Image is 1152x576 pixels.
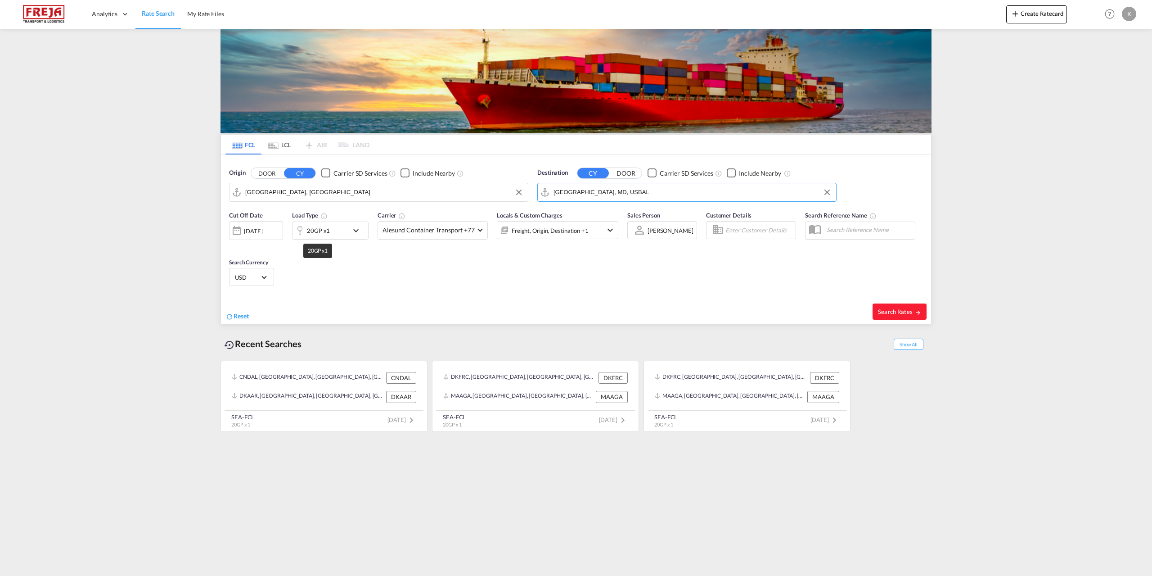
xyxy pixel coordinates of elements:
md-icon: Unchecked: Ignores neighbouring ports when fetching rates.Checked : Includes neighbouring ports w... [457,170,464,177]
div: Help [1102,6,1122,23]
span: [DATE] [810,416,840,423]
span: 20GP x 1 [443,422,462,427]
div: SEA-FCL [231,413,254,421]
md-icon: icon-chevron-down [605,225,616,236]
div: Carrier SD Services [333,169,387,178]
div: CNDAL [386,372,416,384]
input: Search Reference Name [822,223,915,236]
div: DKFRC [598,372,628,384]
span: Show All [894,339,923,350]
button: Clear Input [820,186,834,199]
md-icon: icon-information-outline [320,213,328,220]
span: Analytics [92,9,117,18]
md-icon: icon-chevron-right [406,415,417,426]
span: Reset [234,312,249,320]
md-input-container: Aarhus, DKAAR [229,183,528,201]
span: Locals & Custom Charges [497,212,562,219]
button: icon-plus 400-fgCreate Ratecard [1006,5,1067,23]
div: MAAGA [596,391,628,403]
span: Rate Search [142,9,175,17]
md-icon: Unchecked: Search for CY (Container Yard) services for all selected carriers.Checked : Search for... [715,170,722,177]
md-checkbox: Checkbox No Ink [321,168,387,178]
div: Include Nearby [739,169,781,178]
span: Search Reference Name [805,212,877,219]
div: icon-refreshReset [225,312,249,322]
button: CY [577,168,609,178]
div: Carrier SD Services [660,169,713,178]
span: Customer Details [706,212,751,219]
span: Search Rates [878,308,921,315]
md-checkbox: Checkbox No Ink [727,168,781,178]
md-icon: icon-backup-restore [224,340,235,350]
button: DOOR [610,168,642,178]
div: SEA-FCL [443,413,466,421]
input: Search by Port [553,186,832,199]
div: DKFRC [810,372,839,384]
span: Search Currency [229,259,268,266]
span: 20GP x 1 [654,422,673,427]
div: DKFRC, Fredericia, Denmark, Northern Europe, Europe [443,372,596,384]
input: Search by Port [245,186,523,199]
span: [DATE] [599,416,628,423]
div: SEA-FCL [654,413,677,421]
img: 586607c025bf11f083711d99603023e7.png [13,4,74,24]
md-checkbox: Checkbox No Ink [400,168,455,178]
div: Freight Origin Destination Factory Stuffing [512,224,589,237]
div: 20GP x1 [307,224,330,237]
md-tab-item: FCL [225,135,261,154]
div: [DATE] [229,221,283,240]
div: 20GP x1icon-chevron-down [292,222,369,240]
md-select: Select Currency: $ USDUnited States Dollar [234,271,269,284]
md-icon: Unchecked: Search for CY (Container Yard) services for all selected carriers.Checked : Search for... [389,170,396,177]
span: Help [1102,6,1117,22]
span: My Rate Files [187,10,224,18]
recent-search-card: CNDAL, [GEOGRAPHIC_DATA], [GEOGRAPHIC_DATA], [GEOGRAPHIC_DATA] & [GEOGRAPHIC_DATA], [GEOGRAPHIC_D... [220,361,427,432]
button: Search Ratesicon-arrow-right [873,304,927,320]
md-icon: icon-chevron-down [351,225,366,236]
div: K [1122,7,1136,21]
div: [PERSON_NAME] [648,227,693,234]
div: CNDAL, Dalian, China, Greater China & Far East Asia, Asia Pacific [232,372,384,384]
md-icon: icon-arrow-right [915,309,921,316]
div: Include Nearby [413,169,455,178]
span: 20GP x1 [308,247,328,254]
button: DOOR [251,168,283,178]
div: Origin DOOR CY Checkbox No InkUnchecked: Search for CY (Container Yard) services for all selected... [221,155,931,324]
md-icon: icon-refresh [225,313,234,321]
span: Sales Person [627,212,660,219]
div: MAAGA, Agadir, Morocco, Northern Africa, Africa [655,391,805,403]
md-icon: icon-chevron-right [829,415,840,426]
md-select: Sales Person: Katrine Raahauge Larsen [647,224,694,237]
span: Load Type [292,212,328,219]
md-icon: The selected Trucker/Carrierwill be displayed in the rate results If the rates are from another f... [398,213,405,220]
button: CY [284,168,315,178]
div: DKAAR [386,391,416,403]
img: LCL+%26+FCL+BACKGROUND.png [220,29,931,133]
recent-search-card: DKFRC, [GEOGRAPHIC_DATA], [GEOGRAPHIC_DATA], [GEOGRAPHIC_DATA], [GEOGRAPHIC_DATA] DKFRCMAAGA, [GE... [432,361,639,432]
span: [DATE] [387,416,417,423]
div: [DATE] [244,227,262,235]
md-icon: icon-chevron-right [617,415,628,426]
div: DKFRC, Fredericia, Denmark, Northern Europe, Europe [655,372,808,384]
div: DKAAR, Aarhus, Denmark, Northern Europe, Europe [232,391,384,403]
span: Destination [537,168,568,177]
input: Enter Customer Details [725,223,793,237]
div: Recent Searches [220,334,305,354]
md-checkbox: Checkbox No Ink [648,168,713,178]
span: Alesund Container Transport +77 [382,226,475,235]
md-pagination-wrapper: Use the left and right arrow keys to navigate between tabs [225,135,369,154]
span: Origin [229,168,245,177]
recent-search-card: DKFRC, [GEOGRAPHIC_DATA], [GEOGRAPHIC_DATA], [GEOGRAPHIC_DATA], [GEOGRAPHIC_DATA] DKFRCMAAGA, [GE... [643,361,850,432]
span: 20GP x 1 [231,422,250,427]
span: Cut Off Date [229,212,263,219]
md-icon: icon-plus 400-fg [1010,8,1021,19]
div: Freight Origin Destination Factory Stuffingicon-chevron-down [497,221,618,239]
md-datepicker: Select [229,239,236,251]
md-tab-item: LCL [261,135,297,154]
div: MAAGA [807,391,839,403]
span: USD [235,273,260,281]
span: Carrier [378,212,405,219]
md-icon: Unchecked: Ignores neighbouring ports when fetching rates.Checked : Includes neighbouring ports w... [784,170,791,177]
button: Clear Input [512,186,526,199]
